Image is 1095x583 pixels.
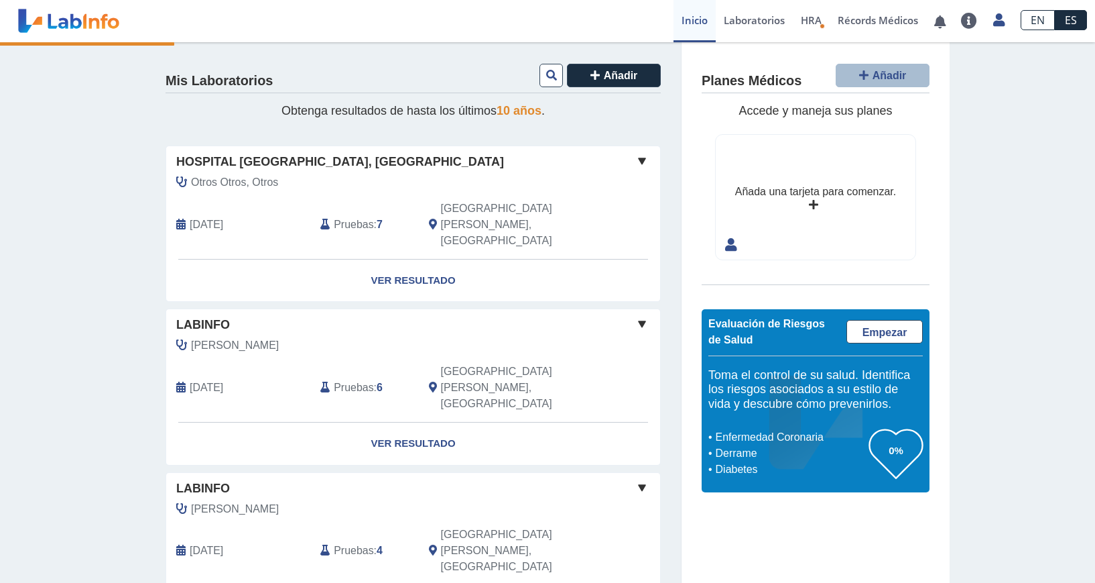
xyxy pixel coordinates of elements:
[166,423,660,465] a: Ver Resultado
[191,337,279,354] span: Pita Garcia, Ignacio
[712,462,869,478] li: Diabetes
[334,217,373,233] span: Pruebas
[702,73,801,89] h4: Planes Médicos
[310,527,418,575] div: :
[334,543,373,559] span: Pruebas
[567,64,661,87] button: Añadir
[334,380,373,396] span: Pruebas
[441,364,589,412] span: San Juan, PR
[836,64,929,87] button: Añadir
[377,545,383,556] b: 4
[976,531,1080,568] iframe: Help widget launcher
[441,201,589,249] span: San Juan, PR
[176,480,230,498] span: labinfo
[190,543,223,559] span: 2021-03-09
[712,445,869,462] li: Derrame
[377,219,383,230] b: 7
[377,382,383,393] b: 6
[281,104,545,117] span: Obtenga resultados de hasta los últimos .
[497,104,541,117] span: 10 años
[862,327,907,338] span: Empezar
[1055,10,1087,30] a: ES
[166,73,273,89] h4: Mis Laboratorios
[176,316,230,334] span: labinfo
[712,429,869,445] li: Enfermedad Coronaria
[873,70,907,81] span: Añadir
[191,174,278,191] span: Otros Otros, Otros
[735,184,896,200] div: Añada una tarjeta para comenzar.
[190,380,223,396] span: 2021-09-04
[708,368,923,412] h5: Toma el control de su salud. Identifica los riesgos asociados a su estilo de vida y descubre cómo...
[166,260,660,302] a: Ver Resultado
[310,201,418,249] div: :
[604,70,638,81] span: Añadir
[176,153,504,171] span: Hospital [GEOGRAPHIC_DATA], [GEOGRAPHIC_DATA]
[191,501,279,517] span: Pita Garcia, Ignacio
[846,320,923,343] a: Empezar
[869,442,923,459] h3: 0%
[708,318,825,346] span: Evaluación de Riesgos de Salud
[190,217,223,233] span: 2025-08-27
[1021,10,1055,30] a: EN
[310,364,418,412] div: :
[801,13,822,27] span: HRA
[441,527,589,575] span: San Juan, PR
[738,104,892,117] span: Accede y maneja sus planes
